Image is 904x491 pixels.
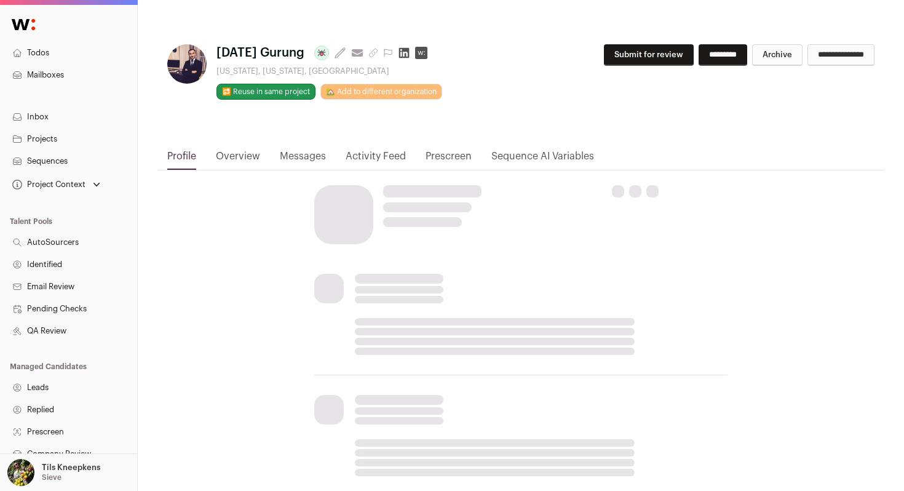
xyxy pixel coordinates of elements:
button: 🔂 Reuse in same project [216,84,315,100]
img: d2a7b3d9561334306400a49ba427f6453abb224f9225744caeb3c007946b3295 [167,44,207,84]
a: Sequence AI Variables [491,149,594,170]
button: Submit for review [604,44,694,66]
button: Archive [752,44,803,66]
a: Profile [167,149,196,170]
a: Overview [216,149,260,170]
p: Tils Kneepkens [42,463,100,473]
img: Wellfound [5,12,42,37]
a: Prescreen [426,149,472,170]
a: Activity Feed [346,149,406,170]
img: 6689865-medium_jpg [7,459,34,486]
div: Project Context [10,180,85,190]
p: Sieve [42,473,61,482]
a: 🏡 Add to different organization [320,84,442,100]
button: Open dropdown [10,176,103,193]
button: Open dropdown [5,459,103,486]
a: Messages [280,149,326,170]
div: [US_STATE], [US_STATE], [GEOGRAPHIC_DATA] [216,66,442,76]
span: [DATE] Gurung [216,44,304,62]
